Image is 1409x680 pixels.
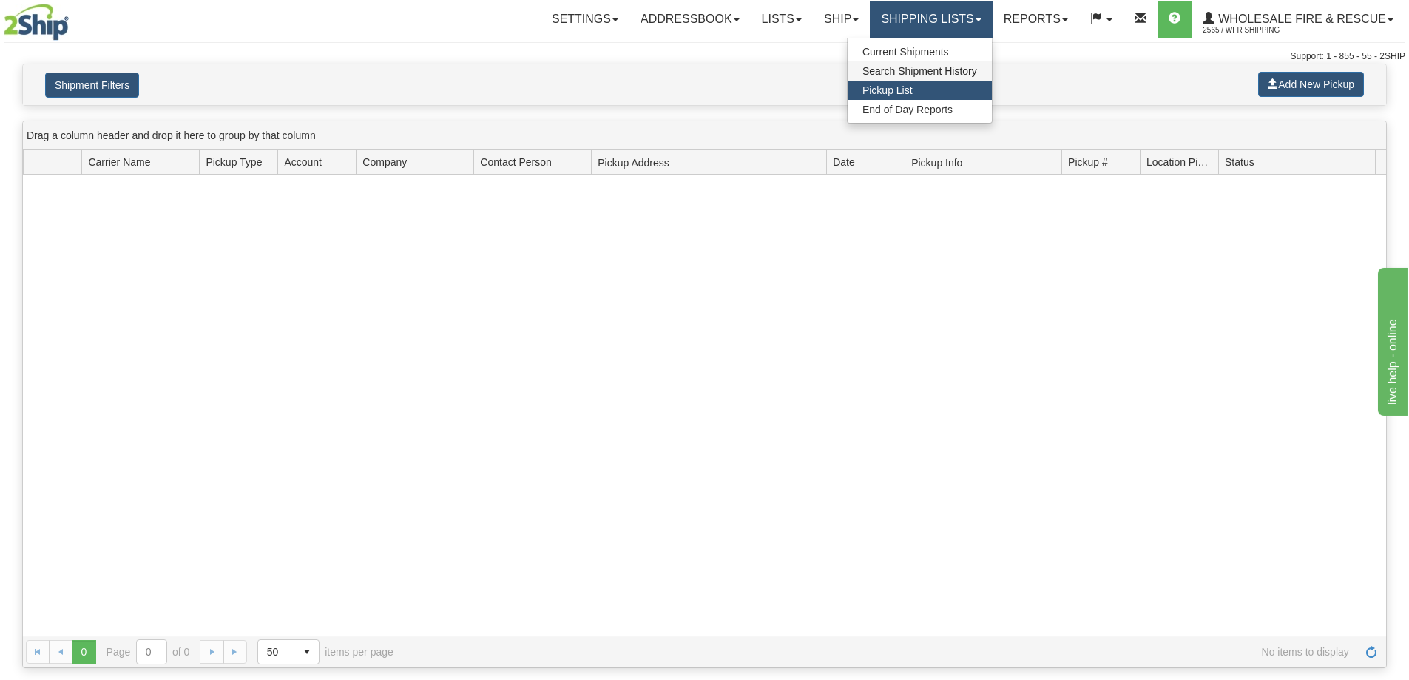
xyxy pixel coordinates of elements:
[4,50,1405,63] div: Support: 1 - 855 - 55 - 2SHIP
[862,65,977,77] span: Search Shipment History
[598,151,826,174] span: Pickup Address
[11,9,137,27] div: live help - online
[257,639,320,664] span: Page sizes drop down
[362,155,407,169] span: Company
[1225,155,1254,169] span: Status
[23,121,1386,150] div: grid grouping header
[480,155,552,169] span: Contact Person
[848,100,992,119] a: End of Day Reports
[862,46,949,58] span: Current Shipments
[1203,23,1314,38] span: 2565 / WFR Shipping
[833,155,855,169] span: Date
[414,646,1349,658] span: No items to display
[862,84,913,96] span: Pickup List
[206,155,262,169] span: Pickup Type
[267,644,286,659] span: 50
[257,639,393,664] span: items per page
[848,42,992,61] a: Current Shipments
[1192,1,1405,38] a: WHOLESALE FIRE & RESCUE 2565 / WFR Shipping
[88,155,150,169] span: Carrier Name
[284,155,322,169] span: Account
[1359,640,1383,664] a: Refresh
[862,104,953,115] span: End of Day Reports
[1068,155,1108,169] span: Pickup #
[1146,155,1212,169] span: Location Pickup
[751,1,813,38] a: Lists
[813,1,870,38] a: Ship
[1258,72,1364,97] button: Add New Pickup
[541,1,629,38] a: Settings
[1214,13,1386,25] span: WHOLESALE FIRE & RESCUE
[870,1,992,38] a: Shipping lists
[848,81,992,100] a: Pickup List
[107,639,190,664] span: Page of 0
[4,4,69,41] img: logo2565.jpg
[72,640,95,664] span: Page 0
[848,61,992,81] a: Search Shipment History
[911,151,1061,174] span: Pickup Info
[1375,264,1408,415] iframe: chat widget
[629,1,751,38] a: Addressbook
[993,1,1079,38] a: Reports
[45,73,139,98] button: Shipment Filters
[295,640,319,664] span: select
